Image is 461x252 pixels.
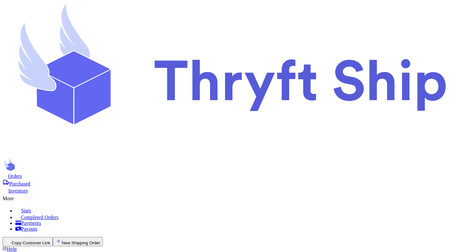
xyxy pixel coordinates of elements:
[15,214,458,220] a: Completed Orders
[3,187,458,194] a: Inventory
[15,207,458,214] a: Stats
[3,237,53,246] button: Copy Customer Link
[15,220,458,226] a: Payments
[15,226,458,232] a: Payouts
[3,194,458,201] div: More
[53,237,103,246] button: New Shipping Order
[3,173,458,179] a: Orders
[7,246,17,252] span: Help
[3,246,17,252] a: Help
[3,179,458,187] a: Purchased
